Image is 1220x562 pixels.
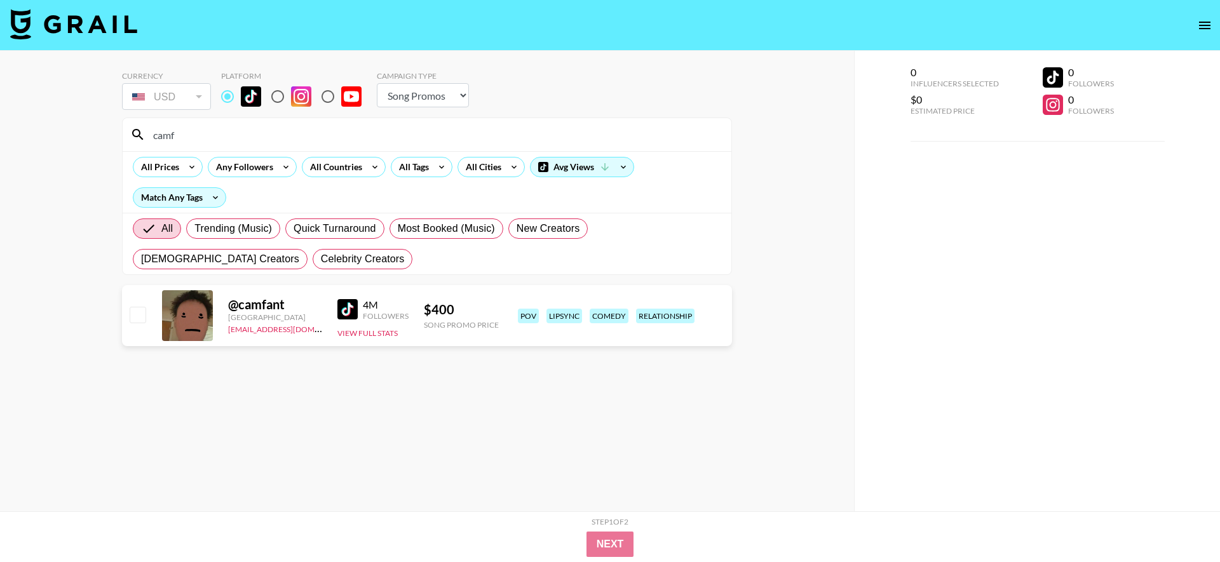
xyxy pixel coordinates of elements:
[636,309,695,323] div: relationship
[363,298,409,311] div: 4M
[221,71,372,81] div: Platform
[194,221,272,236] span: Trending (Music)
[590,309,628,323] div: comedy
[458,157,504,177] div: All Cities
[592,517,628,526] div: Step 1 of 2
[424,320,499,330] div: Song Promo Price
[1192,13,1217,38] button: open drawer
[1068,66,1114,79] div: 0
[228,297,322,312] div: @ camfant
[321,251,405,267] span: Celebrity Creators
[531,157,634,177] div: Avg Views
[1068,106,1114,116] div: Followers
[125,86,208,108] div: USD
[146,124,724,145] input: Search by User Name
[122,71,211,81] div: Currency
[341,86,362,107] img: YouTube
[911,66,999,79] div: 0
[517,221,580,236] span: New Creators
[911,106,999,116] div: Estimated Price
[141,251,299,267] span: [DEMOGRAPHIC_DATA] Creators
[133,157,182,177] div: All Prices
[228,312,322,322] div: [GEOGRAPHIC_DATA]
[911,79,999,88] div: Influencers Selected
[1068,93,1114,106] div: 0
[518,309,539,323] div: pov
[122,81,211,112] div: Currency is locked to USD
[363,311,409,321] div: Followers
[337,328,398,338] button: View Full Stats
[911,93,999,106] div: $0
[337,299,358,319] img: TikTok
[241,86,261,107] img: TikTok
[586,532,634,557] button: Next
[294,221,376,236] span: Quick Turnaround
[302,157,365,177] div: All Countries
[377,71,469,81] div: Campaign Type
[291,86,311,107] img: Instagram
[161,221,173,236] span: All
[133,188,226,207] div: Match Any Tags
[398,221,495,236] span: Most Booked (Music)
[1068,79,1114,88] div: Followers
[424,302,499,318] div: $ 400
[228,322,356,334] a: [EMAIL_ADDRESS][DOMAIN_NAME]
[391,157,431,177] div: All Tags
[10,9,137,39] img: Grail Talent
[546,309,582,323] div: lipsync
[208,157,276,177] div: Any Followers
